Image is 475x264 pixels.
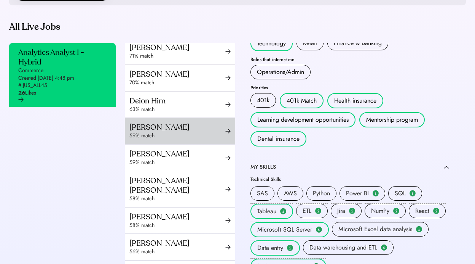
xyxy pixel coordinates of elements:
div: MY SKILLS [250,163,276,171]
div: [PERSON_NAME] [129,69,225,79]
div: 59% match [129,159,225,166]
div: Health insurance [334,96,376,105]
img: info-green.svg [349,208,355,214]
div: Roles that interest me [250,57,449,62]
div: All Live Jobs [9,21,458,33]
img: caret-up.svg [444,166,449,169]
div: Microsoft SQL Server [257,225,312,234]
img: info-green.svg [280,208,287,214]
img: info-green.svg [393,208,400,214]
img: arrow-right-black.svg [225,129,231,134]
div: Likes [18,89,36,97]
img: arrow-right-black.svg [225,49,231,54]
div: [PERSON_NAME] [129,43,225,52]
div: React [415,206,429,216]
div: Data entry [257,243,283,253]
div: Mentorship program [366,115,418,124]
div: 70% match [129,79,225,87]
img: info-green.svg [287,245,293,251]
img: arrow-right-black.svg [225,75,231,80]
img: info-green.svg [315,208,322,214]
div: Microsoft Excel data analysis [338,225,412,234]
div: 58% match [129,195,225,203]
img: arrow-right-black.svg [225,245,231,250]
div: 63% match [129,106,225,113]
img: info-green.svg [316,226,322,233]
div: Created [DATE] 4:48 pm [18,74,74,82]
div: Technical Skills [250,177,281,182]
div: 71% match [129,52,225,60]
div: Deion Him [129,96,225,106]
div: [PERSON_NAME] [129,212,225,222]
div: # JUS_ALL45 [18,82,47,89]
div: ETL [303,206,311,216]
img: info-green.svg [381,244,387,251]
div: Dental insurance [257,134,300,143]
div: 401k Match [287,96,317,105]
div: Jira [337,206,345,216]
div: SAS [257,189,268,198]
div: Priorities [250,85,449,90]
img: info-green.svg [409,190,416,196]
div: 58% match [129,222,225,229]
div: SQL [395,189,406,198]
div: [PERSON_NAME] [129,149,225,159]
div: Retail [303,39,317,48]
div: 59% match [129,132,225,140]
div: Commerce [18,67,43,74]
div: Power BI [346,189,369,198]
div: [PERSON_NAME] [129,238,225,248]
div: 401k [257,96,269,105]
img: arrow-right-black.svg [225,155,231,161]
img: info-green.svg [416,226,422,232]
div: Operations/Admin [257,68,304,77]
img: arrow-right-black.svg [225,218,231,223]
div: 56% match [129,248,225,256]
div: AWS [284,189,297,198]
div: [PERSON_NAME] [129,122,225,132]
div: [PERSON_NAME] [PERSON_NAME] [129,176,225,195]
strong: 26 [18,89,25,97]
img: arrow-right-black.svg [225,102,231,107]
img: arrow-right-black.svg [225,187,231,192]
div: Tableau [257,207,276,216]
img: info-green.svg [372,190,379,196]
div: NumPy [371,206,389,216]
div: Data warehousing and ETL [309,243,377,252]
img: arrow-right-black.svg [18,97,24,102]
img: info-green.svg [433,208,440,214]
div: Technology [257,39,286,48]
div: Learning development opportunities [257,115,349,124]
div: Analytics Analyst I - Hybrid [18,48,102,67]
div: Finance & Banking [334,39,382,48]
div: Python [313,189,330,198]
